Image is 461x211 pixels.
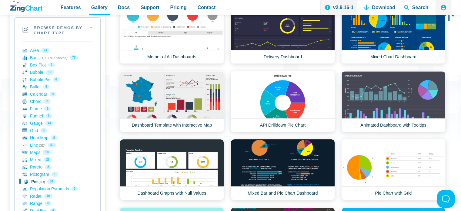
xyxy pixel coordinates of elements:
a: Pie Chart with Grid [341,139,446,200]
a: Delivery Dashboard [231,3,335,64]
h2: Browse Demos By Chart Type [15,18,100,42]
a: Animated Dashboard with Tooltips [341,71,446,132]
span: Support [141,3,159,12]
span: Pricing [170,3,186,12]
span: Gallery [91,3,108,12]
a: ZingChart Logo. Click to return to the homepage [10,1,45,12]
iframe: Toggle Customer Support [437,190,455,208]
a: API Drilldown Pie Chart [231,71,335,132]
a: Mixed Chart Dashboard [341,3,446,64]
span: Features [61,3,81,12]
a: Dashboard Template with Interactive Map [120,71,224,132]
a: Mixed Bar and Pie Chart Dashboard [231,139,335,200]
span: Contact [198,3,216,12]
span: Docs [118,3,130,12]
a: Mother of All Dashboards [120,3,224,64]
a: Dashboard Graphs with Null Values [120,139,224,200]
